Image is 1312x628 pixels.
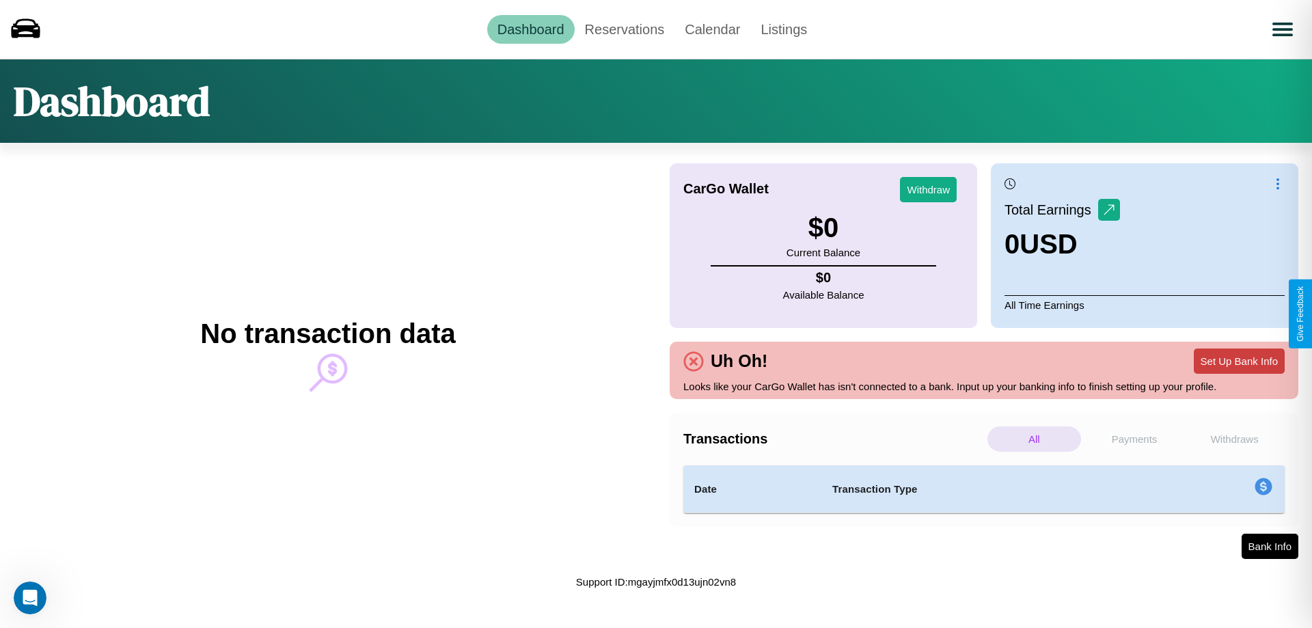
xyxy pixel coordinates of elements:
[783,286,864,304] p: Available Balance
[575,15,675,44] a: Reservations
[576,573,736,591] p: Support ID: mgayjmfx0d13ujn02vn8
[14,73,210,129] h1: Dashboard
[1088,426,1181,452] p: Payments
[750,15,817,44] a: Listings
[783,270,864,286] h4: $ 0
[1188,426,1281,452] p: Withdraws
[1263,10,1302,49] button: Open menu
[704,351,774,371] h4: Uh Oh!
[987,426,1081,452] p: All
[683,465,1285,513] table: simple table
[1296,286,1305,342] div: Give Feedback
[1242,534,1298,559] button: Bank Info
[683,181,769,197] h4: CarGo Wallet
[832,481,1143,497] h4: Transaction Type
[1004,197,1098,222] p: Total Earnings
[200,318,455,349] h2: No transaction data
[900,177,957,202] button: Withdraw
[14,582,46,614] iframe: Intercom live chat
[487,15,575,44] a: Dashboard
[787,243,860,262] p: Current Balance
[787,213,860,243] h3: $ 0
[683,431,984,447] h4: Transactions
[1194,349,1285,374] button: Set Up Bank Info
[674,15,750,44] a: Calendar
[694,481,810,497] h4: Date
[683,377,1285,396] p: Looks like your CarGo Wallet has isn't connected to a bank. Input up your banking info to finish ...
[1004,229,1120,260] h3: 0 USD
[1004,295,1285,314] p: All Time Earnings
